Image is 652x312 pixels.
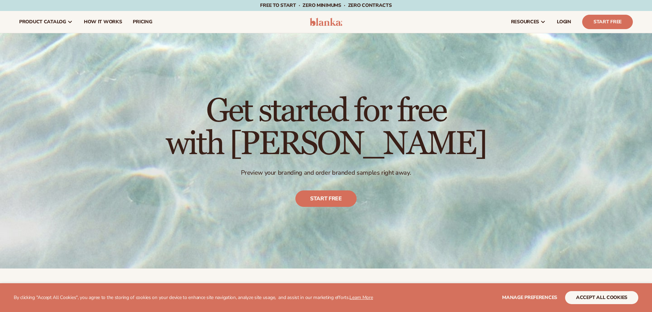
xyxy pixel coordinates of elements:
button: accept all cookies [565,291,638,304]
button: Manage preferences [502,291,557,304]
a: product catalog [14,11,78,33]
h1: Get started for free with [PERSON_NAME] [166,95,486,161]
a: LOGIN [551,11,577,33]
a: resources [506,11,551,33]
span: Free to start · ZERO minimums · ZERO contracts [260,2,392,9]
span: resources [511,19,539,25]
img: logo [310,18,342,26]
a: How It Works [78,11,128,33]
span: Manage preferences [502,294,557,301]
span: How It Works [84,19,122,25]
a: Learn More [349,294,373,301]
p: Preview your branding and order branded samples right away. [166,169,486,177]
a: Start free [295,190,357,207]
a: Start Free [582,15,633,29]
span: pricing [133,19,152,25]
span: LOGIN [557,19,571,25]
p: By clicking "Accept All Cookies", you agree to the storing of cookies on your device to enhance s... [14,295,373,301]
span: product catalog [19,19,66,25]
a: pricing [127,11,157,33]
